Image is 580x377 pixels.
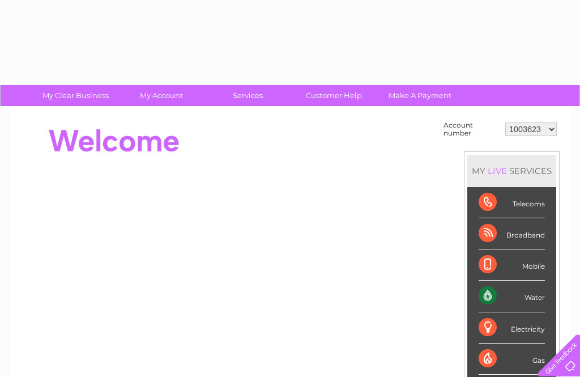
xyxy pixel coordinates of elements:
[201,85,295,106] a: Services
[115,85,208,106] a: My Account
[479,344,545,375] div: Gas
[441,118,502,140] td: Account number
[373,85,467,106] a: Make A Payment
[479,187,545,218] div: Telecoms
[29,85,122,106] a: My Clear Business
[287,85,381,106] a: Customer Help
[479,312,545,344] div: Electricity
[479,218,545,249] div: Broadband
[479,281,545,312] div: Water
[479,249,545,281] div: Mobile
[485,166,509,176] div: LIVE
[467,155,556,187] div: MY SERVICES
